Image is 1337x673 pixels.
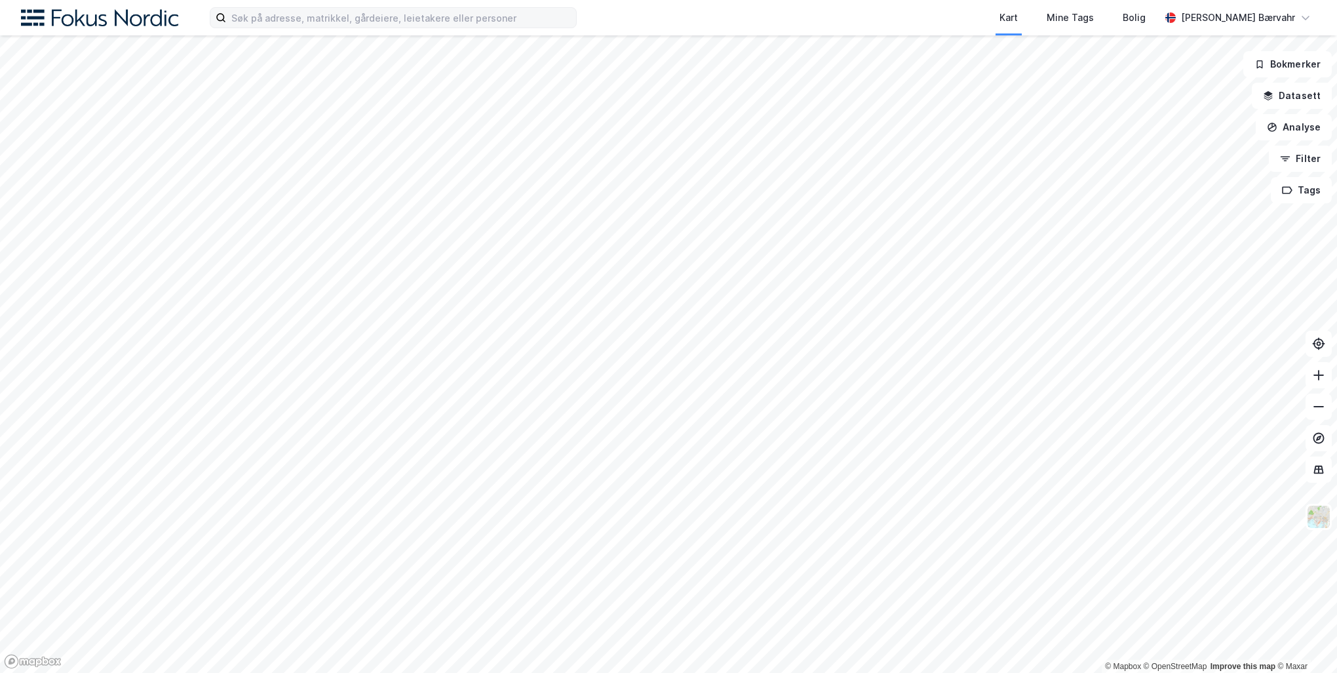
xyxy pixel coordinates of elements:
[999,10,1018,26] div: Kart
[1047,10,1094,26] div: Mine Tags
[1271,610,1337,673] div: Kontrollprogram for chat
[1181,10,1295,26] div: [PERSON_NAME] Bærvahr
[226,8,576,28] input: Søk på adresse, matrikkel, gårdeiere, leietakere eller personer
[1123,10,1146,26] div: Bolig
[1271,610,1337,673] iframe: Chat Widget
[21,9,178,27] img: fokus-nordic-logo.8a93422641609758e4ac.png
